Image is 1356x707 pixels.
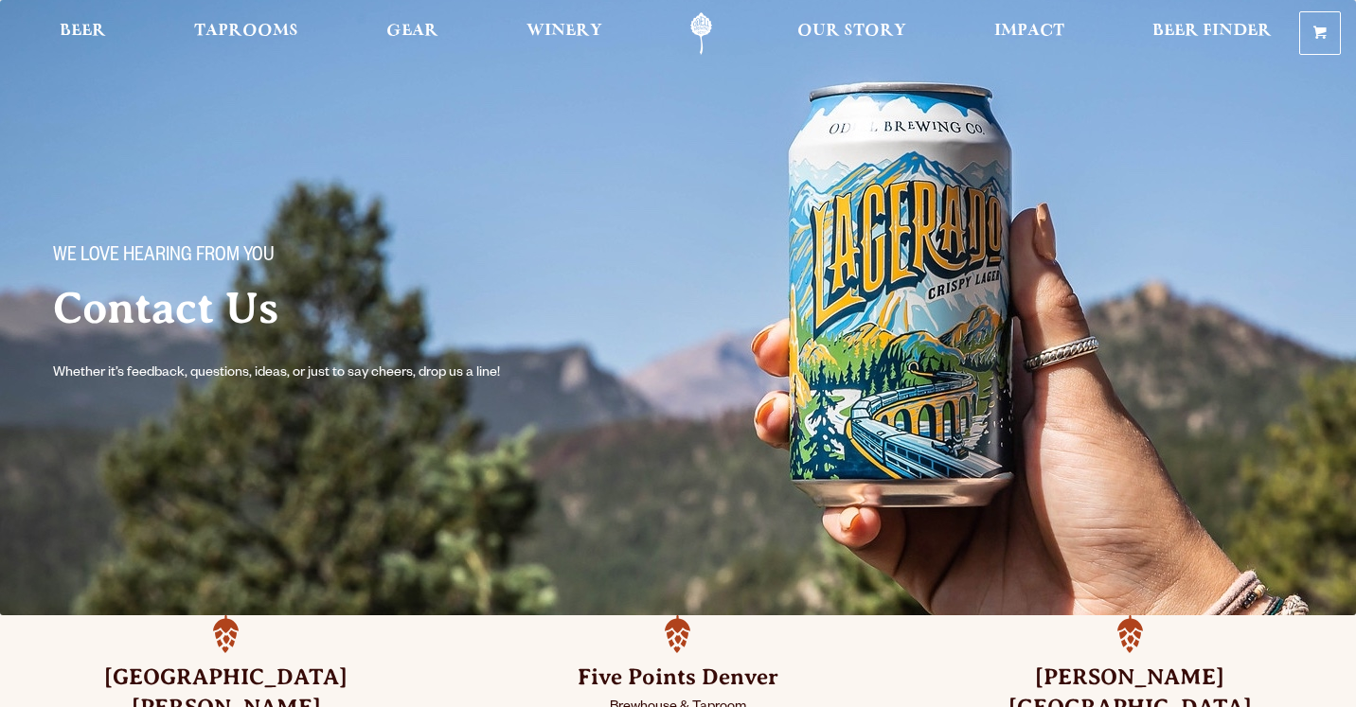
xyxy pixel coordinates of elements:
[982,12,1077,55] a: Impact
[374,12,451,55] a: Gear
[386,24,438,39] span: Gear
[526,24,602,39] span: Winery
[47,12,118,55] a: Beer
[53,362,538,385] p: Whether it’s feedback, questions, ideas, or just to say cheers, drop us a line!
[53,285,644,332] h2: Contact Us
[514,12,615,55] a: Winery
[785,12,919,55] a: Our Story
[182,12,311,55] a: Taprooms
[797,24,906,39] span: Our Story
[1140,12,1284,55] a: Beer Finder
[1152,24,1272,39] span: Beer Finder
[499,663,856,693] h3: Five Points Denver
[666,12,737,55] a: Odell Home
[53,245,275,270] span: We love hearing from you
[60,24,106,39] span: Beer
[994,24,1064,39] span: Impact
[194,24,298,39] span: Taprooms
